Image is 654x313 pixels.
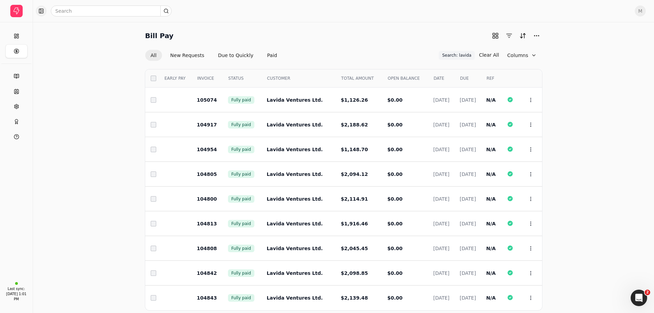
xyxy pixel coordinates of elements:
span: [DATE] [460,122,476,127]
span: 104808 [197,246,217,251]
div: [DATE] 1:01 PM [3,291,30,302]
span: Fully paid [231,270,251,276]
button: Clear All [479,49,499,60]
span: 104843 [197,295,217,301]
span: $2,045.45 [341,246,368,251]
span: $0.00 [387,221,402,226]
span: 104917 [197,122,217,127]
span: Fully paid [231,97,251,103]
span: DUE [460,75,469,81]
span: N/A [486,270,496,276]
span: N/A [486,295,496,301]
span: DATE [434,75,444,81]
span: $0.00 [387,295,402,301]
span: Lavida Ventures Ltd. [267,97,323,103]
span: TOTAL AMOUNT [341,75,374,81]
span: Lavida Ventures Ltd. [267,147,323,152]
div: Last sync: [3,286,30,291]
span: Lavida Ventures Ltd. [267,171,323,177]
span: 104813 [197,221,217,226]
span: 104842 [197,270,217,276]
span: N/A [486,221,496,226]
span: $0.00 [387,97,402,103]
span: [DATE] [460,171,476,177]
span: $2,094.12 [341,171,368,177]
button: Due to Quickly [213,50,259,61]
h2: Bill Pay [145,30,174,41]
span: $0.00 [387,122,402,127]
span: N/A [486,122,496,127]
span: [DATE] [433,270,449,276]
div: Invoice filter options [145,50,283,61]
span: [DATE] [433,196,449,202]
iframe: Intercom live chat [631,290,647,306]
span: Fully paid [231,196,251,202]
span: Fully paid [231,122,251,128]
span: $2,188.62 [341,122,368,127]
span: STATUS [228,75,244,81]
button: Search: lavida [439,51,475,60]
span: Search: lavida [442,52,471,58]
span: Fully paid [231,245,251,251]
span: Lavida Ventures Ltd. [267,270,323,276]
span: $0.00 [387,171,402,177]
button: Sort [517,30,528,41]
input: Search [51,5,172,16]
a: Last sync:[DATE] 1:01 PM [3,279,30,305]
span: 2 [645,290,650,295]
span: Lavida Ventures Ltd. [267,246,323,251]
span: [DATE] [433,97,449,103]
span: Lavida Ventures Ltd. [267,196,323,202]
span: Lavida Ventures Ltd. [267,295,323,301]
span: $0.00 [387,246,402,251]
span: 104805 [197,171,217,177]
span: N/A [486,97,496,103]
span: $0.00 [387,196,402,202]
span: [DATE] [433,122,449,127]
button: More [531,30,542,41]
span: N/A [486,171,496,177]
span: [DATE] [433,246,449,251]
span: $1,148.70 [341,147,368,152]
span: $1,126.26 [341,97,368,103]
span: [DATE] [460,97,476,103]
span: $1,916.46 [341,221,368,226]
span: Fully paid [231,295,251,301]
span: 104800 [197,196,217,202]
span: [DATE] [460,221,476,226]
span: 104954 [197,147,217,152]
span: [DATE] [433,147,449,152]
span: OPEN BALANCE [388,75,420,81]
button: All [145,50,162,61]
span: $2,114.91 [341,196,368,202]
span: [DATE] [433,171,449,177]
span: Fully paid [231,146,251,153]
span: N/A [486,246,496,251]
span: CUSTOMER [267,75,290,81]
span: $2,098.85 [341,270,368,276]
span: [DATE] [460,270,476,276]
span: Fully paid [231,221,251,227]
span: INVOICE [197,75,214,81]
button: Column visibility settings [502,50,542,61]
button: Paid [262,50,283,61]
button: New Requests [165,50,210,61]
span: Lavida Ventures Ltd. [267,122,323,127]
span: Fully paid [231,171,251,177]
span: [DATE] [460,147,476,152]
span: [DATE] [460,246,476,251]
span: $2,139.48 [341,295,368,301]
span: $0.00 [387,270,402,276]
button: M [635,5,646,16]
span: [DATE] [460,196,476,202]
span: EARLY PAY [164,75,185,81]
span: [DATE] [433,221,449,226]
span: REF [486,75,494,81]
span: N/A [486,147,496,152]
span: N/A [486,196,496,202]
span: Lavida Ventures Ltd. [267,221,323,226]
span: [DATE] [460,295,476,301]
span: 105074 [197,97,217,103]
span: $0.00 [387,147,402,152]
